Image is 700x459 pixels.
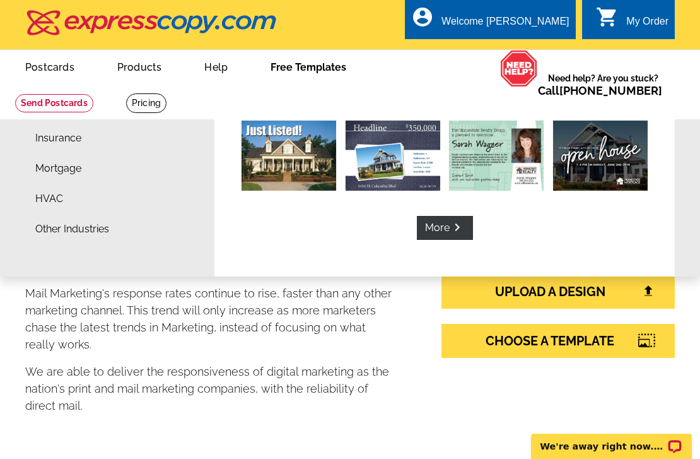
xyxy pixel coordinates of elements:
a: Morekeyboard_arrow_right [417,216,473,240]
a: CHOOSE A TEMPLATE [441,324,675,358]
a: Free Templates [250,51,366,81]
img: Just sold [346,121,440,191]
span: Call [538,84,662,97]
p: We are able to deliver the responsiveness of digital marketing as the nation's print and mail mar... [25,363,396,414]
img: Open house [553,121,648,191]
span: Need help? Are you stuck? [538,72,668,97]
div: My Order [626,16,668,33]
a: Help [184,51,248,81]
i: account_circle [411,6,434,28]
i: shopping_cart [596,6,619,28]
img: Market report [449,121,544,191]
a: UPLOAD A DESIGN [441,275,675,309]
a: Postcards [5,51,95,81]
a: Mortgage [35,164,81,174]
iframe: LiveChat chat widget [523,419,700,459]
a: Other Industries [35,224,109,234]
img: help [500,50,538,87]
a: HVAC [35,194,63,204]
a: [PHONE_NUMBER] [559,84,662,97]
a: Products [97,51,182,81]
p: Mail Marketing's response rates continue to rise, faster than any other marketing channel. This t... [25,285,396,353]
img: Just listed [242,121,336,191]
a: Insurance [35,133,81,143]
div: Welcome [PERSON_NAME] [441,16,569,33]
a: shopping_cart My Order [596,14,668,30]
